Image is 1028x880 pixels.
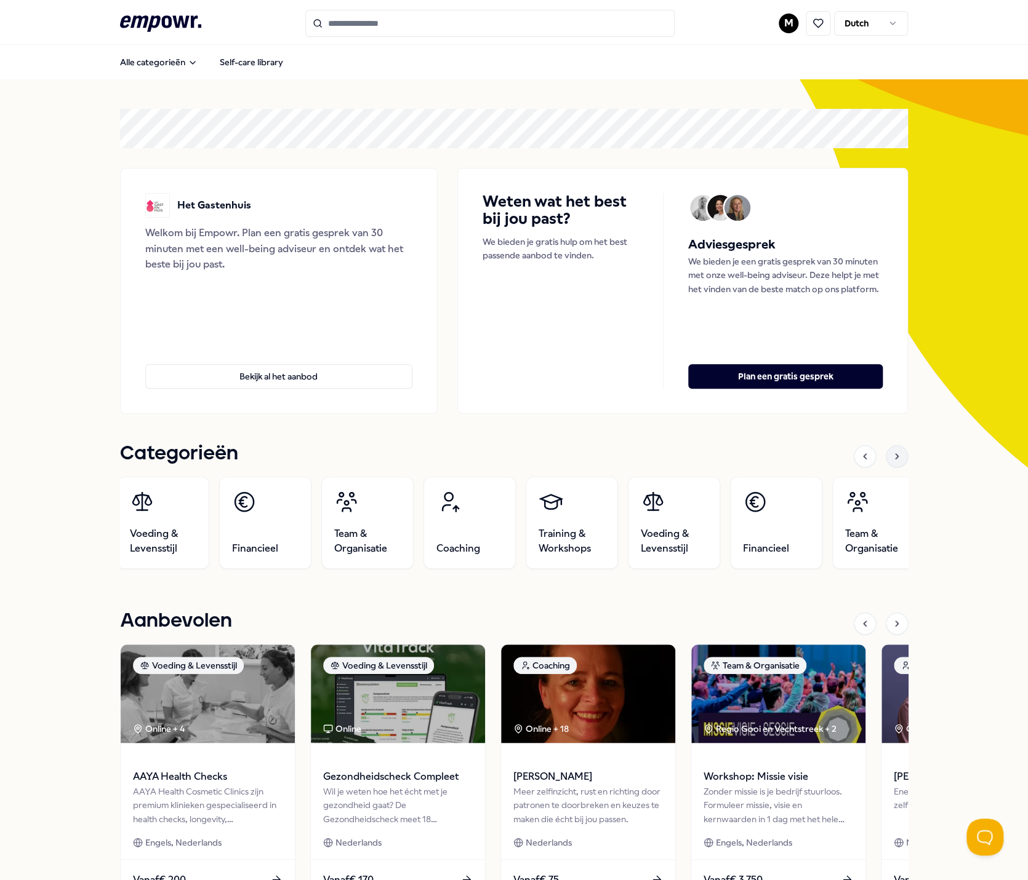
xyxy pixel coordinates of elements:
a: Team & Organisatie [321,477,414,569]
a: Training & Workshops [526,477,618,569]
span: Nederlands [526,836,572,849]
a: Voeding & Levensstijl [628,477,720,569]
div: Online [323,722,361,735]
a: Financieel [730,477,822,569]
span: Nederlands [335,836,382,849]
span: Financieel [232,541,278,556]
span: Gezondheidscheck Compleet [323,769,473,785]
img: Avatar [725,195,750,221]
div: Zonder missie is je bedrijf stuurloos. Formuleer missie, visie en kernwaarden in 1 dag met het he... [704,785,853,826]
span: Coaching [436,541,480,556]
span: Training & Workshops [539,526,605,556]
span: Workshop: Missie visie [704,769,853,785]
div: Online + 4 [133,722,185,735]
span: AAYA Health Checks [133,769,283,785]
a: Bekijk al het aanbod [145,344,412,389]
span: Financieel [743,541,789,556]
div: Voeding & Levensstijl [323,657,434,674]
h1: Aanbevolen [120,606,232,636]
a: Team & Organisatie [832,477,925,569]
img: package image [501,644,675,743]
div: AAYA Health Cosmetic Clinics zijn premium klinieken gespecialiseerd in health checks, longevity, ... [133,785,283,826]
img: Avatar [707,195,733,221]
img: package image [311,644,485,743]
span: Team & Organisatie [845,526,912,556]
span: Voeding & Levensstijl [130,526,196,556]
img: package image [691,644,865,743]
img: Avatar [690,195,716,221]
input: Search for products, categories or subcategories [305,10,675,37]
div: Voeding & Levensstijl [133,657,244,674]
span: Voeding & Levensstijl [641,526,707,556]
span: Engels, Nederlands [716,836,792,849]
img: Het Gastenhuis [145,193,170,218]
div: Team & Organisatie [704,657,806,674]
button: Plan een gratis gesprek [688,364,883,389]
a: Coaching [424,477,516,569]
nav: Main [110,50,293,74]
div: Coaching [513,657,577,674]
span: Team & Organisatie [334,526,401,556]
span: [PERSON_NAME] [513,769,663,785]
button: M [779,14,798,33]
p: We bieden je een gratis gesprek van 30 minuten met onze well-being adviseur. Deze helpt je met he... [688,255,883,296]
span: Engels, Nederlands [145,836,222,849]
a: Self-care library [210,50,293,74]
img: package image [121,644,295,743]
h5: Adviesgesprek [688,235,883,255]
div: Wil je weten hoe het écht met je gezondheid gaat? De Gezondheidscheck meet 18 biomarkers voor een... [323,785,473,826]
h1: Categorieën [120,438,238,469]
button: Bekijk al het aanbod [145,364,412,389]
p: We bieden je gratis hulp om het best passende aanbod te vinden. [483,235,638,263]
a: Voeding & Levensstijl [117,477,209,569]
div: Welkom bij Empowr. Plan een gratis gesprek van 30 minuten met een well-being adviseur en ontdek w... [145,225,412,272]
div: Online + 1 [894,722,944,735]
div: Coaching [894,657,957,674]
iframe: Help Scout Beacon - Open [966,819,1003,855]
h4: Weten wat het best bij jou past? [483,193,638,228]
div: Online + 18 [513,722,569,735]
a: Financieel [219,477,311,569]
span: Nederlands [906,836,952,849]
p: Het Gastenhuis [177,197,251,213]
button: Alle categorieën [110,50,207,74]
div: Meer zelfinzicht, rust en richting door patronen te doorbreken en keuzes te maken die écht bij jo... [513,785,663,826]
div: Regio Gooi en Vechtstreek + 2 [704,722,837,735]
